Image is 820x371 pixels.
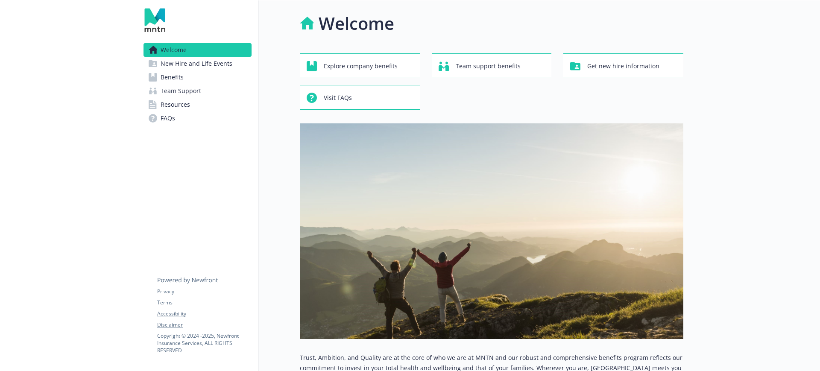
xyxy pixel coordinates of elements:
[143,98,252,111] a: Resources
[161,43,187,57] span: Welcome
[587,58,659,74] span: Get new hire information
[161,98,190,111] span: Resources
[157,332,251,354] p: Copyright © 2024 - 2025 , Newfront Insurance Services, ALL RIGHTS RESERVED
[300,123,683,339] img: overview page banner
[161,111,175,125] span: FAQs
[143,84,252,98] a: Team Support
[157,288,251,295] a: Privacy
[161,57,232,70] span: New Hire and Life Events
[143,70,252,84] a: Benefits
[319,11,394,36] h1: Welcome
[157,299,251,307] a: Terms
[432,53,552,78] button: Team support benefits
[143,111,252,125] a: FAQs
[456,58,521,74] span: Team support benefits
[300,53,420,78] button: Explore company benefits
[157,310,251,318] a: Accessibility
[324,90,352,106] span: Visit FAQs
[161,84,201,98] span: Team Support
[324,58,398,74] span: Explore company benefits
[563,53,683,78] button: Get new hire information
[300,85,420,110] button: Visit FAQs
[161,70,184,84] span: Benefits
[157,321,251,329] a: Disclaimer
[143,43,252,57] a: Welcome
[143,57,252,70] a: New Hire and Life Events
